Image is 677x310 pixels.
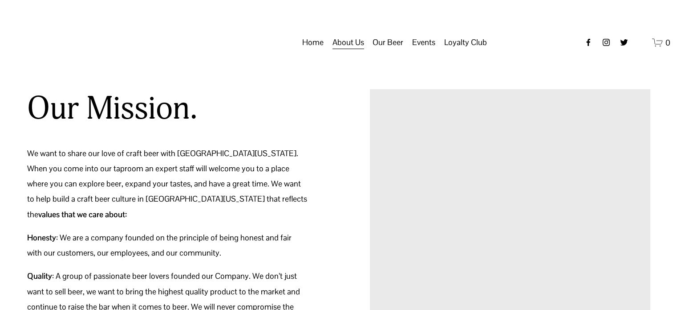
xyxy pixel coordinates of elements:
[302,34,324,51] a: Home
[620,38,628,47] a: twitter-unauth
[665,37,670,48] span: 0
[332,35,364,50] span: About Us
[373,34,403,51] a: folder dropdown
[602,38,611,47] a: instagram-unauth
[332,34,364,51] a: folder dropdown
[652,37,670,48] a: 0
[27,89,197,128] h2: Our Mission.
[7,16,106,70] img: Two Docs Brewing Co.
[27,230,308,260] p: : We are a company founded on the principle of being honest and fair with our customers, our empl...
[27,271,52,281] strong: Quality
[412,34,435,51] a: folder dropdown
[27,232,56,243] strong: Honesty
[38,209,127,219] strong: values that we care about:
[584,38,593,47] a: Facebook
[27,146,308,222] p: We want to share our love of craft beer with [GEOGRAPHIC_DATA][US_STATE]. When you come into our ...
[444,35,487,50] span: Loyalty Club
[373,35,403,50] span: Our Beer
[412,35,435,50] span: Events
[444,34,487,51] a: folder dropdown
